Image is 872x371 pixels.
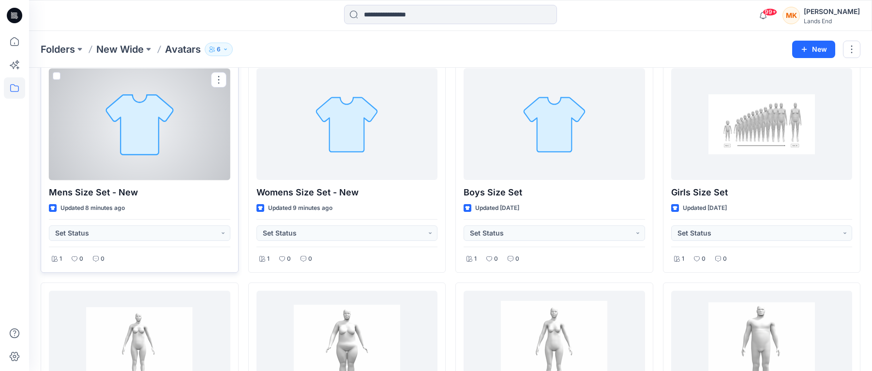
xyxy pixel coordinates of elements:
p: 1 [267,254,270,264]
p: 0 [702,254,706,264]
p: Womens Size Set - New [256,186,438,199]
p: 0 [308,254,312,264]
button: 6 [205,43,233,56]
p: Girls Size Set [671,186,853,199]
p: 0 [723,254,727,264]
p: Updated 9 minutes ago [268,203,332,213]
p: Updated [DATE] [475,203,519,213]
div: [PERSON_NAME] [804,6,860,17]
p: 1 [474,254,477,264]
a: New Wide [96,43,144,56]
a: Boys Size Set [464,68,645,180]
a: Womens Size Set - New [256,68,438,180]
span: 99+ [763,8,777,16]
p: Updated [DATE] [683,203,727,213]
button: New [792,41,835,58]
p: 0 [515,254,519,264]
div: Lands End [804,17,860,25]
p: 0 [101,254,105,264]
p: Updated 8 minutes ago [60,203,125,213]
p: Boys Size Set [464,186,645,199]
p: 6 [217,44,221,55]
a: Girls Size Set [671,68,853,180]
p: 1 [682,254,684,264]
p: 0 [79,254,83,264]
p: 1 [60,254,62,264]
p: 0 [494,254,498,264]
p: Avatars [165,43,201,56]
a: Folders [41,43,75,56]
a: Mens Size Set - New [49,68,230,180]
p: Mens Size Set - New [49,186,230,199]
div: MK [782,7,800,24]
p: 0 [287,254,291,264]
